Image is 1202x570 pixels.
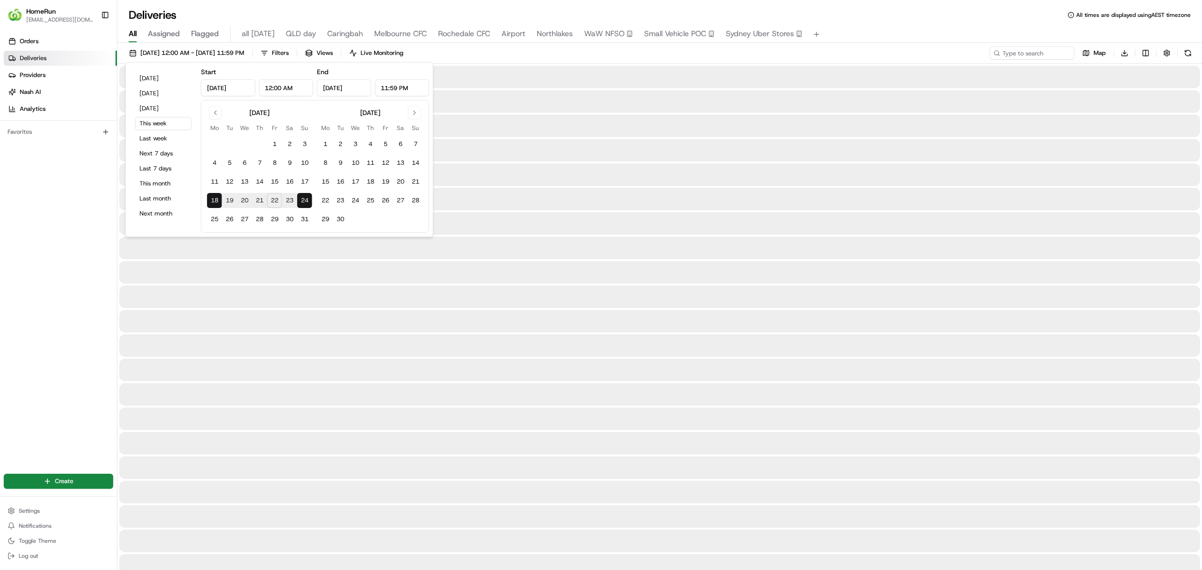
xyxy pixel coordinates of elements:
[237,155,252,170] button: 6
[378,155,393,170] button: 12
[4,549,113,562] button: Log out
[378,174,393,189] button: 19
[282,193,297,208] button: 23
[282,123,297,133] th: Saturday
[135,102,192,115] button: [DATE]
[378,123,393,133] th: Friday
[4,474,113,489] button: Create
[333,212,348,227] button: 30
[393,137,408,152] button: 6
[267,212,282,227] button: 29
[318,155,333,170] button: 8
[4,519,113,532] button: Notifications
[256,46,293,60] button: Filters
[201,68,216,76] label: Start
[297,155,312,170] button: 10
[4,68,117,83] a: Providers
[333,174,348,189] button: 16
[348,137,363,152] button: 3
[333,123,348,133] th: Tuesday
[333,155,348,170] button: 9
[363,174,378,189] button: 18
[301,46,337,60] button: Views
[20,54,46,62] span: Deliveries
[286,28,316,39] span: QLD day
[20,88,41,96] span: Nash AI
[408,155,423,170] button: 14
[393,123,408,133] th: Saturday
[55,477,73,485] span: Create
[252,123,267,133] th: Thursday
[363,123,378,133] th: Thursday
[19,522,52,530] span: Notifications
[135,147,192,160] button: Next 7 days
[252,193,267,208] button: 21
[584,28,624,39] span: WaW NFSO
[140,49,244,57] span: [DATE] 12:00 AM - [DATE] 11:59 PM
[408,137,423,152] button: 7
[990,46,1074,60] input: Type to search
[267,155,282,170] button: 8
[348,123,363,133] th: Wednesday
[135,177,192,190] button: This month
[267,193,282,208] button: 22
[222,212,237,227] button: 26
[252,174,267,189] button: 14
[316,49,333,57] span: Views
[237,174,252,189] button: 13
[1078,46,1110,60] button: Map
[282,155,297,170] button: 9
[4,534,113,547] button: Toggle Theme
[20,71,46,79] span: Providers
[8,8,23,23] img: HomeRun
[438,28,490,39] span: Rochedale CFC
[207,193,222,208] button: 18
[252,212,267,227] button: 28
[318,123,333,133] th: Monday
[129,8,177,23] h1: Deliveries
[4,4,97,26] button: HomeRunHomeRun[EMAIL_ADDRESS][DOMAIN_NAME]
[125,46,248,60] button: [DATE] 12:00 AM - [DATE] 11:59 PM
[207,123,222,133] th: Monday
[267,137,282,152] button: 1
[20,37,39,46] span: Orders
[282,212,297,227] button: 30
[282,137,297,152] button: 2
[317,68,328,76] label: End
[378,137,393,152] button: 5
[408,193,423,208] button: 28
[345,46,408,60] button: Live Monitoring
[374,28,427,39] span: Melbourne CFC
[135,72,192,85] button: [DATE]
[4,51,117,66] a: Deliveries
[267,174,282,189] button: 15
[393,193,408,208] button: 27
[363,193,378,208] button: 25
[1181,46,1194,60] button: Refresh
[297,137,312,152] button: 3
[333,193,348,208] button: 23
[297,123,312,133] th: Sunday
[222,174,237,189] button: 12
[222,193,237,208] button: 19
[222,155,237,170] button: 5
[26,7,56,16] button: HomeRun
[19,537,56,545] span: Toggle Theme
[726,28,794,39] span: Sydney Uber Stores
[209,106,222,119] button: Go to previous month
[393,155,408,170] button: 13
[1094,49,1106,57] span: Map
[297,212,312,227] button: 31
[501,28,525,39] span: Airport
[222,123,237,133] th: Tuesday
[4,85,117,100] a: Nash AI
[318,174,333,189] button: 15
[19,552,38,560] span: Log out
[4,124,113,139] div: Favorites
[282,174,297,189] button: 16
[26,16,93,23] button: [EMAIL_ADDRESS][DOMAIN_NAME]
[135,192,192,205] button: Last month
[318,137,333,152] button: 1
[378,193,393,208] button: 26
